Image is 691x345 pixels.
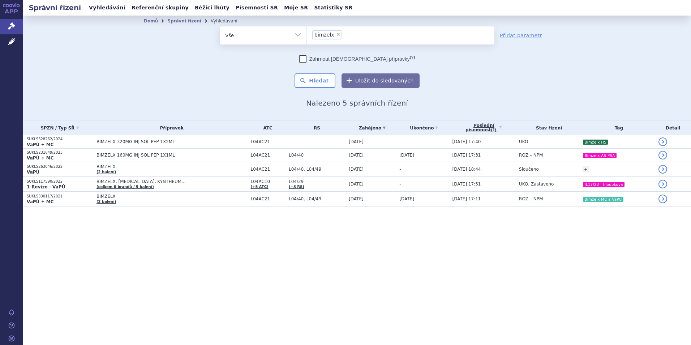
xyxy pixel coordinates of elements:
[399,182,401,187] span: -
[399,139,401,144] span: -
[167,18,201,24] a: Správní řízení
[289,167,345,172] span: L04/40, L04/49
[399,167,401,172] span: -
[250,179,285,184] span: L04AC10
[285,120,345,135] th: RS
[250,185,268,189] a: (+5 ATC)
[314,32,334,37] span: bimzelx
[129,3,191,13] a: Referenční skupiny
[96,153,247,158] span: BIMZELX 160MG INJ SOL PEP 1X1ML
[93,120,247,135] th: Přípravek
[87,3,128,13] a: Vyhledávání
[96,200,116,204] a: (2 balení)
[27,170,39,175] strong: VaPÚ
[27,123,93,133] a: SPZN / Typ SŘ
[658,180,667,188] a: detail
[96,164,247,169] span: BIMZELX
[96,139,247,144] span: BIMZELX 320MG INJ SOL PEP 1X2ML
[583,182,624,187] i: IL17/23 - hloubkova
[655,120,691,135] th: Detail
[250,139,285,144] span: L04AC21
[250,167,285,172] span: L04AC21
[27,164,93,169] p: SUKLS263046/2022
[295,73,335,88] button: Hledat
[27,137,93,142] p: SUKLS328262/2024
[289,185,304,189] a: (+3 RS)
[452,153,481,158] span: [DATE] 17:31
[519,196,543,201] span: ROZ – NPM
[519,182,554,187] span: UKO, Zastaveno
[336,32,340,37] span: ×
[452,167,481,172] span: [DATE] 18:44
[27,142,53,147] strong: VaPÚ + MC
[658,165,667,174] a: detail
[491,128,496,132] abbr: (?)
[289,153,345,158] span: L04/40
[519,167,539,172] span: Sloučeno
[452,182,481,187] span: [DATE] 17:51
[211,16,247,26] li: Vyhledávání
[312,3,355,13] a: Statistiky SŘ
[583,197,623,202] i: Bimzelx MC a VaPU
[452,196,481,201] span: [DATE] 17:11
[193,3,232,13] a: Běžící lhůty
[282,3,310,13] a: Moje SŘ
[658,151,667,159] a: detail
[299,55,415,63] label: Zahrnout [DEMOGRAPHIC_DATA] přípravky
[579,120,655,135] th: Tag
[658,195,667,203] a: detail
[96,179,247,184] span: BIMZELX, [MEDICAL_DATA], KYNTHEUM…
[306,99,408,107] span: Nalezeno 5 správních řízení
[233,3,280,13] a: Písemnosti SŘ
[515,120,579,135] th: Stav řízení
[250,153,285,158] span: L04AC21
[452,139,481,144] span: [DATE] 17:40
[349,123,396,133] a: Zahájeno
[399,123,448,133] a: Ukončeno
[27,156,53,161] strong: VaPÚ + MC
[399,153,414,158] span: [DATE]
[452,120,515,135] a: Poslednípísemnost(?)
[289,196,345,201] span: L04/40, L04/49
[27,150,93,155] p: SUKLS231649/2023
[399,196,414,201] span: [DATE]
[583,153,616,158] i: Bimzelx AS PSA
[27,194,93,199] p: SUKLS330117/2021
[247,120,285,135] th: ATC
[27,179,93,184] p: SUKLS117590/2022
[658,137,667,146] a: detail
[519,139,528,144] span: UKO
[349,182,364,187] span: [DATE]
[96,170,116,174] a: (2 balení)
[23,3,87,13] h2: Správní řízení
[410,55,415,60] abbr: (?)
[27,184,65,189] strong: 1-Revize - VaPÚ
[96,194,247,199] span: BIMZELX
[96,185,154,189] a: (celkem 6 brandů / 9 balení)
[144,18,158,24] a: Domů
[349,196,364,201] span: [DATE]
[289,139,345,144] span: -
[500,32,542,39] a: Přidat parametr
[344,30,348,39] input: bimzelx
[349,153,364,158] span: [DATE]
[519,153,543,158] span: ROZ – NPM
[349,139,364,144] span: [DATE]
[27,199,53,204] strong: VaPÚ + MC
[583,166,589,172] a: +
[583,140,608,145] i: Bimzelx HS
[349,167,364,172] span: [DATE]
[289,179,345,184] span: L04/29
[342,73,420,88] button: Uložit do sledovaných
[250,196,285,201] span: L04AC21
